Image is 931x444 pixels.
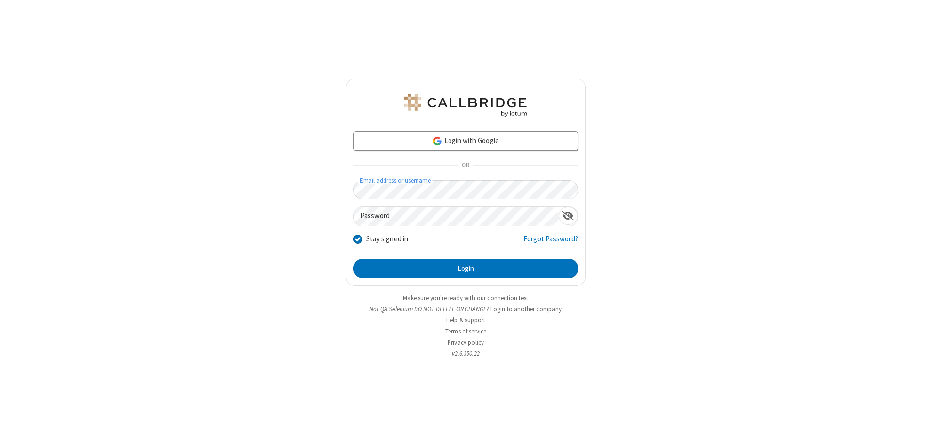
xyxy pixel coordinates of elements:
button: Login to another company [490,304,562,314]
div: Show password [559,207,578,225]
img: google-icon.png [432,136,443,146]
span: OR [458,159,473,173]
a: Login with Google [353,131,578,151]
a: Privacy policy [448,338,484,347]
input: Email address or username [353,180,578,199]
a: Help & support [446,316,485,324]
label: Stay signed in [366,234,408,245]
a: Forgot Password? [523,234,578,252]
img: QA Selenium DO NOT DELETE OR CHANGE [402,94,529,117]
a: Make sure you're ready with our connection test [403,294,528,302]
li: v2.6.350.22 [346,349,586,358]
a: Terms of service [445,327,486,335]
input: Password [354,207,559,226]
li: Not QA Selenium DO NOT DELETE OR CHANGE? [346,304,586,314]
button: Login [353,259,578,278]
